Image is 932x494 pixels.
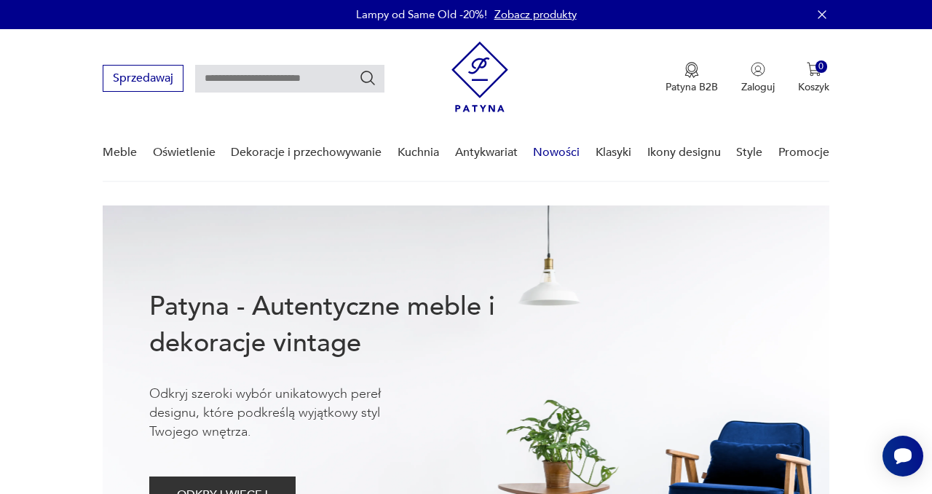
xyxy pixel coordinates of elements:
a: Ikona medaluPatyna B2B [666,62,718,94]
a: Dekoracje i przechowywanie [231,125,382,181]
p: Koszyk [798,80,829,94]
div: 0 [815,60,828,73]
button: Patyna B2B [666,62,718,94]
img: Ikonka użytkownika [751,62,765,77]
a: Ikony designu [647,125,721,181]
iframe: Smartsupp widget button [882,436,923,477]
a: Antykwariat [455,125,518,181]
button: Sprzedawaj [103,65,183,92]
button: Zaloguj [741,62,775,94]
a: Promocje [778,125,829,181]
a: Zobacz produkty [494,7,577,22]
a: Sprzedawaj [103,74,183,85]
img: Patyna - sklep z meblami i dekoracjami vintage [451,42,508,112]
p: Patyna B2B [666,80,718,94]
a: Nowości [533,125,580,181]
a: Oświetlenie [153,125,216,181]
a: Kuchnia [398,125,439,181]
h1: Patyna - Autentyczne meble i dekoracje vintage [149,289,542,361]
button: Szukaj [359,69,376,87]
img: Ikona medalu [684,62,699,78]
button: 0Koszyk [798,62,829,94]
a: Klasyki [596,125,631,181]
a: Style [736,125,762,181]
p: Lampy od Same Old -20%! [356,7,487,22]
p: Odkryj szeroki wybór unikatowych pereł designu, które podkreślą wyjątkowy styl Twojego wnętrza. [149,385,426,442]
img: Ikona koszyka [807,62,821,77]
a: Meble [103,125,137,181]
p: Zaloguj [741,80,775,94]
